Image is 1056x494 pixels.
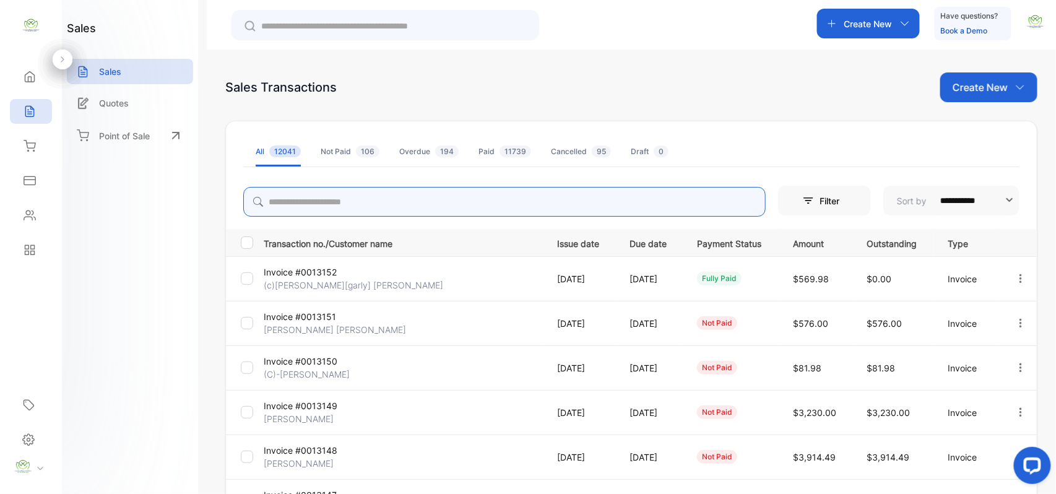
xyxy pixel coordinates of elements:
[844,17,893,30] p: Create New
[867,318,902,329] span: $576.00
[817,9,920,38] button: Create New
[500,145,531,157] span: 11739
[948,272,989,285] p: Invoice
[941,10,998,22] p: Have questions?
[264,323,406,336] p: [PERSON_NAME] [PERSON_NAME]
[99,129,150,142] p: Point of Sale
[264,355,357,368] p: Invoice #0013150
[630,235,672,250] p: Due date
[630,317,672,330] p: [DATE]
[67,59,193,84] a: Sales
[264,399,357,412] p: Invoice #0013149
[630,451,672,464] p: [DATE]
[867,407,911,418] span: $3,230.00
[948,451,989,464] p: Invoice
[897,194,927,207] p: Sort by
[697,405,737,419] div: not paid
[558,272,605,285] p: [DATE]
[867,363,896,373] span: $81.98
[697,316,737,330] div: not paid
[654,145,669,157] span: 0
[883,186,1019,215] button: Sort by
[435,145,459,157] span: 194
[67,122,193,149] a: Point of Sale
[631,146,669,157] div: Draft
[356,145,379,157] span: 106
[948,406,989,419] p: Invoice
[22,16,40,35] img: logo
[558,406,605,419] p: [DATE]
[1004,442,1056,494] iframe: LiveChat chat widget
[794,363,822,373] span: $81.98
[99,65,121,78] p: Sales
[321,146,379,157] div: Not Paid
[14,457,32,476] img: profile
[225,78,337,97] div: Sales Transactions
[264,444,357,457] p: Invoice #0013148
[264,412,357,425] p: [PERSON_NAME]
[794,318,829,329] span: $576.00
[630,272,672,285] p: [DATE]
[948,235,989,250] p: Type
[697,450,737,464] div: not paid
[697,235,768,250] p: Payment Status
[67,20,96,37] h1: sales
[948,317,989,330] p: Invoice
[630,362,672,375] p: [DATE]
[592,145,611,157] span: 95
[1026,9,1045,38] button: avatar
[478,146,531,157] div: Paid
[1026,12,1045,31] img: avatar
[264,368,357,381] p: (C)-[PERSON_NAME]
[399,146,459,157] div: Overdue
[941,26,988,35] a: Book a Demo
[264,310,357,323] p: Invoice #0013151
[867,452,910,462] span: $3,914.49
[794,235,842,250] p: Amount
[264,279,443,292] p: (c)[PERSON_NAME][garly] [PERSON_NAME]
[558,362,605,375] p: [DATE]
[67,90,193,116] a: Quotes
[264,266,357,279] p: Invoice #0013152
[953,80,1008,95] p: Create New
[256,146,301,157] div: All
[99,97,129,110] p: Quotes
[794,407,837,418] span: $3,230.00
[558,451,605,464] p: [DATE]
[948,362,989,375] p: Invoice
[558,317,605,330] p: [DATE]
[558,235,605,250] p: Issue date
[940,72,1037,102] button: Create New
[867,274,892,284] span: $0.00
[264,457,357,470] p: [PERSON_NAME]
[264,235,542,250] p: Transaction no./Customer name
[794,274,829,284] span: $569.98
[630,406,672,419] p: [DATE]
[697,361,737,375] div: not paid
[867,235,923,250] p: Outstanding
[697,272,742,285] div: fully paid
[794,452,836,462] span: $3,914.49
[551,146,611,157] div: Cancelled
[269,145,301,157] span: 12041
